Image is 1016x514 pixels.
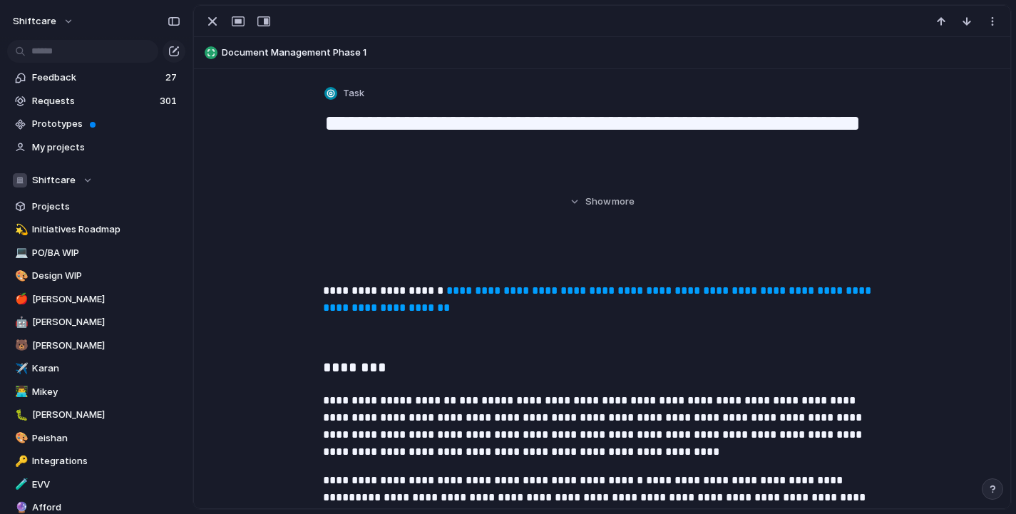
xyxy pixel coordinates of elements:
[6,10,81,33] button: shiftcare
[15,384,25,400] div: 👨‍💻
[200,41,1004,64] button: Document Management Phase 1
[160,94,180,108] span: 301
[32,71,161,85] span: Feedback
[13,292,27,307] button: 🍎
[7,137,185,158] a: My projects
[7,91,185,112] a: Requests301
[7,219,185,240] a: 💫Initiatives Roadmap
[32,315,180,329] span: [PERSON_NAME]
[343,86,364,101] span: Task
[612,195,635,209] span: more
[13,269,27,283] button: 🎨
[7,289,185,310] a: 🍎[PERSON_NAME]
[32,478,180,492] span: EVV
[15,476,25,493] div: 🧪
[32,454,180,468] span: Integrations
[15,291,25,307] div: 🍎
[7,196,185,217] a: Projects
[15,453,25,470] div: 🔑
[13,222,27,237] button: 💫
[32,117,180,131] span: Prototypes
[13,339,27,353] button: 🐻
[7,113,185,135] a: Prototypes
[7,428,185,449] a: 🎨Peishan
[7,242,185,264] a: 💻PO/BA WIP
[15,337,25,354] div: 🐻
[7,67,185,88] a: Feedback27
[32,269,180,283] span: Design WIP
[32,361,180,376] span: Karan
[15,245,25,261] div: 💻
[15,407,25,423] div: 🐛
[13,385,27,399] button: 👨‍💻
[32,246,180,260] span: PO/BA WIP
[7,312,185,333] a: 🤖[PERSON_NAME]
[323,189,882,215] button: Showmore
[32,94,155,108] span: Requests
[32,292,180,307] span: [PERSON_NAME]
[7,335,185,356] a: 🐻[PERSON_NAME]
[7,381,185,403] a: 👨‍💻Mikey
[15,361,25,377] div: ✈️
[7,265,185,287] a: 🎨Design WIP
[32,431,180,446] span: Peishan
[32,339,180,353] span: [PERSON_NAME]
[13,361,27,376] button: ✈️
[32,385,180,399] span: Mikey
[15,314,25,331] div: 🤖
[7,404,185,426] a: 🐛[PERSON_NAME]
[13,431,27,446] button: 🎨
[7,358,185,379] a: ✈️Karan
[32,222,180,237] span: Initiatives Roadmap
[15,268,25,284] div: 🎨
[222,46,1004,60] span: Document Management Phase 1
[32,200,180,214] span: Projects
[7,451,185,472] a: 🔑Integrations
[13,246,27,260] button: 💻
[32,140,180,155] span: My projects
[13,408,27,422] button: 🐛
[13,14,56,29] span: shiftcare
[13,454,27,468] button: 🔑
[15,430,25,446] div: 🎨
[165,71,180,85] span: 27
[13,478,27,492] button: 🧪
[322,83,369,104] button: Task
[7,170,185,191] button: Shiftcare
[585,195,611,209] span: Show
[32,173,76,187] span: Shiftcare
[15,222,25,238] div: 💫
[13,315,27,329] button: 🤖
[32,408,180,422] span: [PERSON_NAME]
[7,474,185,495] a: 🧪EVV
